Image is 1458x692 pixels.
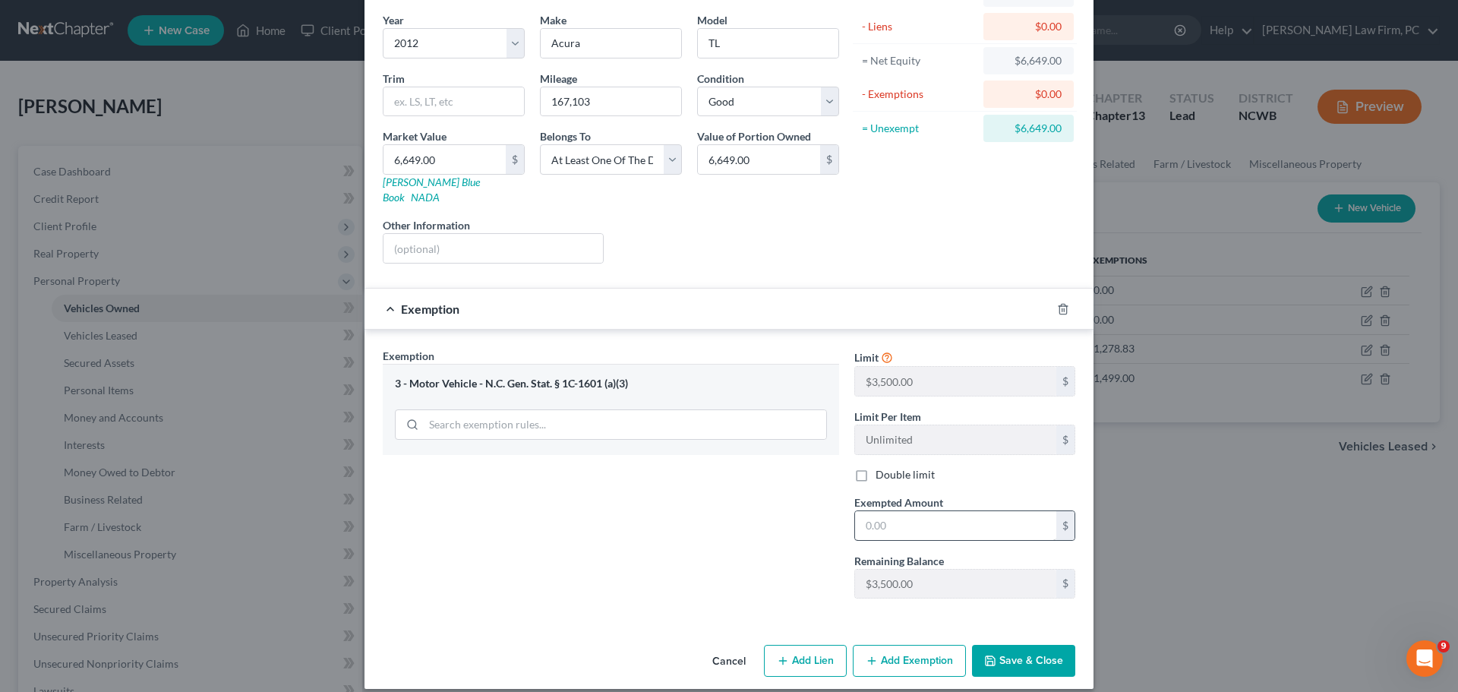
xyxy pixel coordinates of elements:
[996,19,1062,34] div: $0.00
[996,87,1062,102] div: $0.00
[854,553,944,569] label: Remaining Balance
[1406,640,1443,677] iframe: Intercom live chat
[541,29,681,58] input: ex. Nissan
[1056,367,1075,396] div: $
[383,349,434,362] span: Exemption
[698,145,820,174] input: 0.00
[854,351,879,364] span: Limit
[1056,511,1075,540] div: $
[1056,570,1075,599] div: $
[854,496,943,509] span: Exempted Amount
[383,71,405,87] label: Trim
[383,12,404,28] label: Year
[853,645,966,677] button: Add Exemption
[876,467,935,482] label: Double limit
[697,71,744,87] label: Condition
[855,511,1056,540] input: 0.00
[411,191,440,204] a: NADA
[383,145,506,174] input: 0.00
[541,87,681,116] input: --
[862,87,977,102] div: - Exemptions
[698,29,838,58] input: ex. Altima
[700,646,758,677] button: Cancel
[855,570,1056,599] input: --
[855,425,1056,454] input: --
[401,302,459,316] span: Exemption
[1437,640,1450,653] span: 9
[855,367,1056,396] input: --
[697,128,811,144] label: Value of Portion Owned
[697,12,727,28] label: Model
[540,71,577,87] label: Mileage
[395,377,827,391] div: 3 - Motor Vehicle - N.C. Gen. Stat. § 1C-1601 (a)(3)
[506,145,524,174] div: $
[862,121,977,136] div: = Unexempt
[820,145,838,174] div: $
[383,175,480,204] a: [PERSON_NAME] Blue Book
[972,645,1075,677] button: Save & Close
[854,409,921,425] label: Limit Per Item
[862,53,977,68] div: = Net Equity
[383,128,447,144] label: Market Value
[383,87,524,116] input: ex. LS, LT, etc
[764,645,847,677] button: Add Lien
[540,14,566,27] span: Make
[1056,425,1075,454] div: $
[996,53,1062,68] div: $6,649.00
[424,410,826,439] input: Search exemption rules...
[862,19,977,34] div: - Liens
[540,130,591,143] span: Belongs To
[383,217,470,233] label: Other Information
[996,121,1062,136] div: $6,649.00
[383,234,603,263] input: (optional)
